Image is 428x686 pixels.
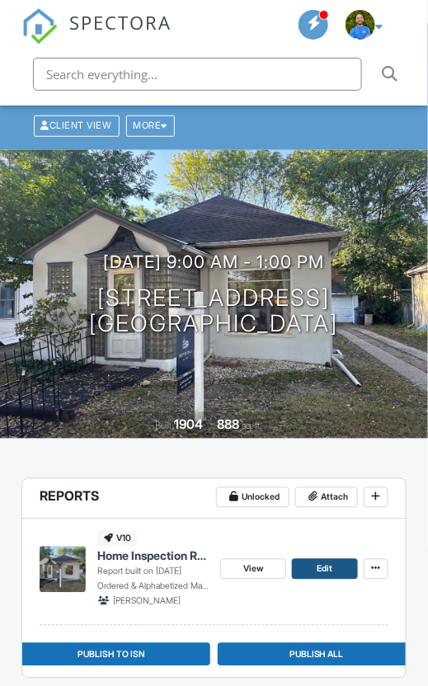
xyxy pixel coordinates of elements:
img: joe_headshot_2.png [346,10,375,40]
div: 1904 [174,417,203,433]
span: Built [155,421,172,432]
div: Client View [34,115,120,136]
span: SPECTORA [69,8,172,35]
a: SPECTORA [21,24,172,56]
h1: [STREET_ADDRESS] [GEOGRAPHIC_DATA] [90,285,339,336]
span: sq. ft. [242,421,261,432]
a: Client View [32,120,125,131]
img: The Best Home Inspection Software - Spectora [21,8,58,45]
div: 888 [217,417,239,433]
input: Search everything... [33,58,362,91]
h3: [DATE] 9:00 am - 1:00 pm [104,252,325,272]
div: More [126,115,176,136]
